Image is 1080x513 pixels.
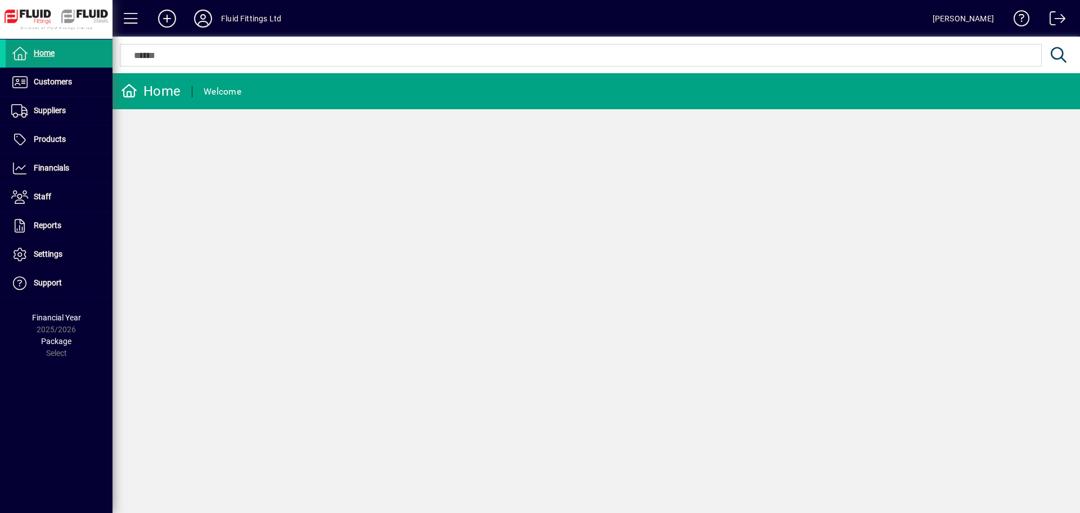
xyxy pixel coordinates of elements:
a: Reports [6,212,112,240]
span: Settings [34,249,62,258]
div: [PERSON_NAME] [933,10,994,28]
span: Package [41,337,71,346]
a: Settings [6,240,112,269]
span: Reports [34,221,61,230]
a: Financials [6,154,112,182]
a: Support [6,269,112,297]
span: Suppliers [34,106,66,115]
a: Products [6,126,112,154]
a: Customers [6,68,112,96]
div: Home [121,82,181,100]
span: Financials [34,163,69,172]
span: Staff [34,192,51,201]
span: Customers [34,77,72,86]
a: Logout [1041,2,1066,39]
a: Suppliers [6,97,112,125]
button: Add [149,8,185,29]
span: Home [34,48,55,57]
div: Fluid Fittings Ltd [221,10,281,28]
span: Support [34,278,62,287]
a: Staff [6,183,112,211]
span: Products [34,135,66,144]
span: Financial Year [32,313,81,322]
a: Knowledge Base [1005,2,1030,39]
button: Profile [185,8,221,29]
div: Welcome [204,83,241,101]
